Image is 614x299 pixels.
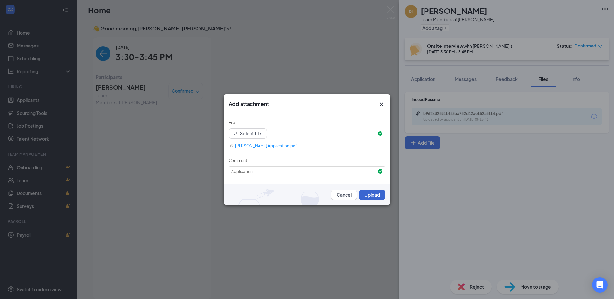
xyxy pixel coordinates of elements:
button: Close [378,100,385,108]
input: Comment [229,166,385,176]
h3: Add attachment [229,100,269,107]
button: Upload [359,190,385,200]
a: [PERSON_NAME] Application.pdf [230,142,382,150]
span: upload Select file [229,132,267,137]
button: Cancel [331,190,357,200]
div: Open Intercom Messenger [592,277,608,293]
label: File [229,120,235,125]
svg: Cross [378,100,385,108]
span: upload [234,131,239,136]
label: Comment [229,158,247,163]
button: upload Select file [229,128,267,139]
